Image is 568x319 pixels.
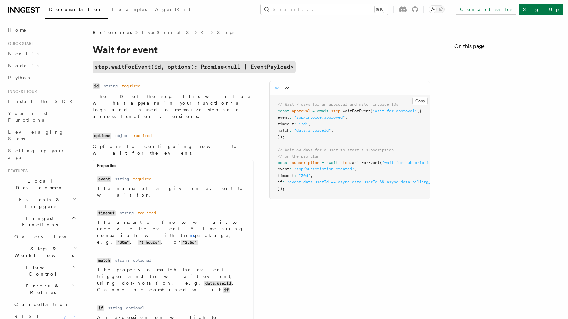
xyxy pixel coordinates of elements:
span: Overview [14,234,83,239]
span: Events & Triggers [5,196,72,210]
span: // on the pro plan [278,154,319,159]
a: Install the SDK [5,96,78,107]
span: await [326,160,338,165]
p: Options for configuring how to wait for the event. [93,143,254,156]
span: event [278,167,289,171]
span: Errors & Retries [12,283,72,296]
span: : [289,115,292,120]
span: event [278,115,289,120]
span: step [340,160,350,165]
dd: required [138,210,156,216]
dd: object [115,133,129,138]
span: : [289,167,292,171]
p: The name of a given event to wait for. [97,185,249,198]
a: Contact sales [456,4,516,15]
dd: string [115,258,129,263]
button: v3 [275,81,279,95]
a: Sign Up [519,4,563,15]
a: Setting up your app [5,145,78,163]
span: , [417,109,419,113]
span: if [278,180,282,184]
code: match [97,258,111,263]
a: Overview [12,231,78,243]
span: , [331,128,333,133]
span: : [282,180,285,184]
span: subscription [292,160,319,165]
button: Copy [412,97,428,105]
a: Your first Functions [5,107,78,126]
span: "app/subscription.created" [294,167,354,171]
h4: On this page [454,42,555,53]
dd: string [104,83,118,89]
span: Quick start [5,41,34,46]
button: v2 [285,81,289,95]
span: }); [278,186,285,191]
button: Errors & Retries [12,280,78,298]
span: "event.data.userId == async.data.userId && async.data.billing_plan == 'pro'" [287,180,463,184]
button: Cancellation [12,298,78,310]
span: ( [370,109,373,113]
span: Node.js [8,63,39,68]
code: data.userId [204,281,232,286]
span: Leveraging Steps [8,129,64,141]
span: .waitForEvent [340,109,370,113]
span: : [294,122,296,126]
p: The ID of the step. This will be what appears in your function's logs and is used to memoize step... [93,93,254,120]
a: Home [5,24,78,36]
button: Toggle dark mode [429,5,445,13]
a: step.waitForEvent(id, options): Promise<null | EventPayload> [93,61,296,73]
span: "wait-for-subscription" [382,160,435,165]
code: if [97,305,104,311]
span: "wait-for-approval" [373,109,417,113]
code: options [93,133,111,139]
button: Steps & Workflows [12,243,78,261]
code: id [93,83,100,89]
span: Setting up your app [8,148,65,160]
h1: Wait for event [93,44,358,56]
span: : [294,173,296,178]
span: // Wait 30 days for a user to start a subscription [278,148,394,152]
dd: string [108,305,122,311]
code: "3 hours" [138,240,161,245]
span: AgentKit [155,7,190,12]
div: Properties [93,163,253,171]
code: "30m" [116,240,130,245]
span: // Wait 7 days for an approval and match invoice IDs [278,102,398,107]
span: Next.js [8,51,39,56]
span: Python [8,75,32,80]
span: "30d" [299,173,310,178]
span: const [278,109,289,113]
span: Install the SDK [8,99,77,104]
dd: required [133,176,151,182]
span: timeout [278,122,294,126]
span: Home [8,27,27,33]
span: }); [278,135,285,139]
a: Next.js [5,48,78,60]
p: The amount of time to wait to receive the event. A time string compatible with the package, e.g. ... [97,219,249,246]
span: Inngest Functions [5,215,72,228]
a: TypeScript SDK [141,29,208,36]
span: References [93,29,132,36]
button: Local Development [5,175,78,194]
span: "data.invoiceId" [294,128,331,133]
p: The property to match the event trigger and the wait event, using dot-notation, e.g. . Cannot be ... [97,266,249,293]
span: Features [5,168,28,174]
span: , [354,167,357,171]
dd: required [122,83,140,89]
span: , [308,122,310,126]
span: const [278,160,289,165]
span: Cancellation [12,301,69,308]
span: Steps & Workflows [12,245,74,259]
a: AgentKit [151,2,194,18]
a: Node.js [5,60,78,72]
span: step [331,109,340,113]
span: = [312,109,315,113]
span: , [310,173,312,178]
dd: string [115,176,129,182]
button: Flow Control [12,261,78,280]
span: await [317,109,329,113]
span: ( [380,160,382,165]
dd: optional [133,258,151,263]
span: Your first Functions [8,111,47,123]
